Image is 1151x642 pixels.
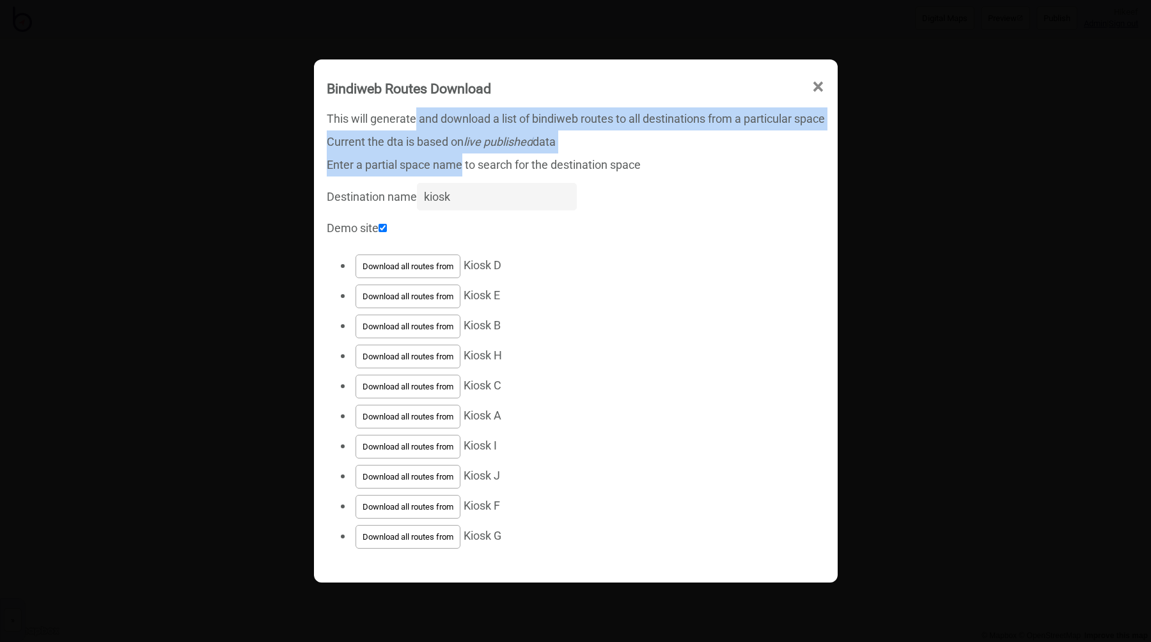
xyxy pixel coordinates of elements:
div: This will generate and download a list of bindiweb routes to all destinations from a particular s... [327,107,825,130]
button: Download all routes from [356,465,460,489]
em: live published [464,135,533,148]
button: Download all routes from [356,345,460,368]
button: Download all routes from [356,285,460,308]
div: Enter a partial space name to search for the destination space [327,153,825,176]
li: Kiosk A [352,402,825,432]
div: Current the dta is based on data [327,130,825,153]
li: Kiosk J [352,462,825,492]
li: Kiosk H [352,341,825,372]
li: Kiosk B [352,311,825,341]
button: Download all routes from [356,495,460,519]
button: Download all routes from [356,375,460,398]
span: × [811,66,825,108]
input: Demo site [379,224,387,232]
span: Destination name [327,190,417,203]
button: Download all routes from [356,254,460,278]
button: Download all routes from [356,405,460,428]
div: Bindiweb Routes Download [327,75,491,102]
span: Demo site [327,221,379,235]
button: Download all routes from [356,315,460,338]
li: Kiosk E [352,281,825,311]
li: Kiosk I [352,432,825,462]
li: Kiosk F [352,492,825,522]
li: Kiosk D [352,251,825,281]
input: Destination name [417,183,577,210]
button: Download all routes from [356,435,460,458]
li: Kiosk C [352,372,825,402]
li: Kiosk G [352,522,825,552]
button: Download all routes from [356,525,460,549]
